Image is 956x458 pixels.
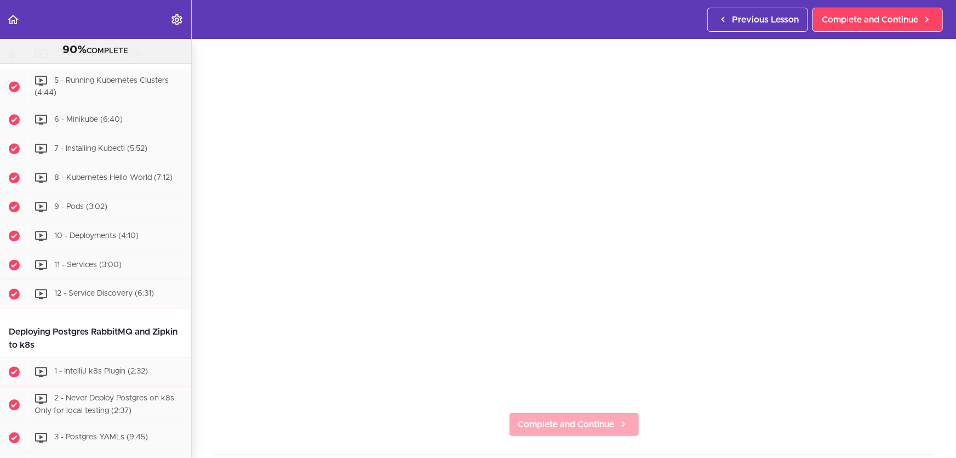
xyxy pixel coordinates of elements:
span: 90% [63,44,87,55]
svg: Back to course curriculum [7,13,20,26]
div: COMPLETE [14,43,178,58]
span: Complete and Continue [518,418,615,431]
a: Complete and Continue [509,412,639,437]
span: 10 - Deployments (4:10) [54,231,139,239]
a: Previous Lesson [707,8,808,32]
span: 2 - Never Deploy Postgres on k8s. Only for local testing (2:37) [35,394,176,415]
a: Complete and Continue [812,8,943,32]
svg: Settings Menu [170,13,184,26]
span: 5 - Running Kubernetes Clusters (4:44) [35,76,169,97]
span: 8 - Kubernetes Hello World (7:12) [54,173,173,181]
span: 7 - Installing Kubectl (5:52) [54,144,147,152]
span: 12 - Service Discovery (6:31) [54,290,154,297]
span: Complete and Continue [822,13,918,26]
span: 1 - IntelliJ k8s Plugin (2:32) [54,367,148,375]
span: 11 - Services (3:00) [54,261,122,268]
span: 9 - Pods (3:02) [54,202,107,210]
span: Previous Lesson [732,13,799,26]
span: 3 - Postgres YAMLs (9:45) [54,433,148,441]
span: 6 - Minikube (6:40) [54,115,123,123]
